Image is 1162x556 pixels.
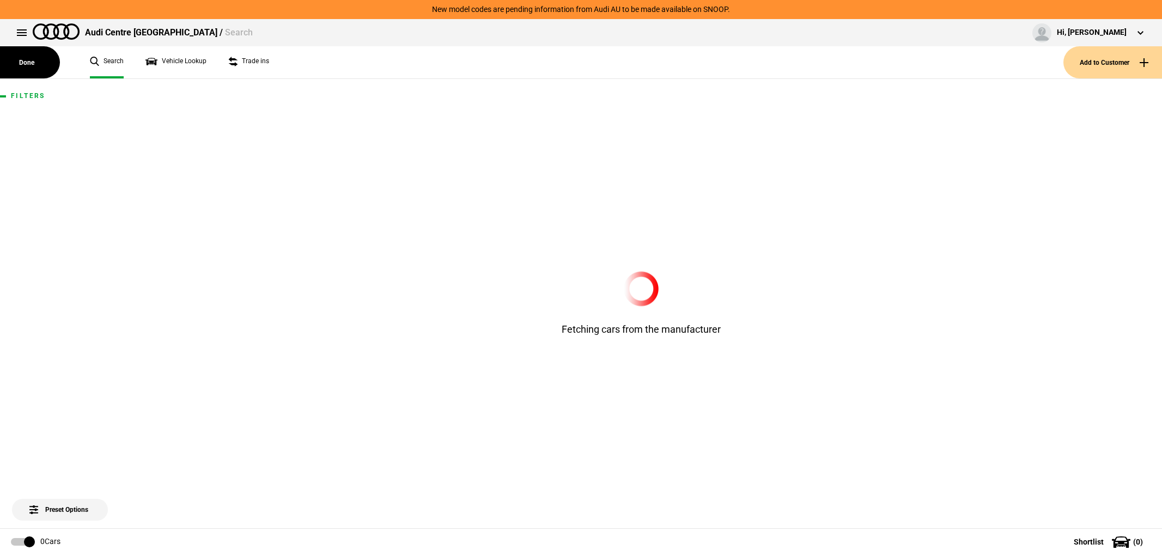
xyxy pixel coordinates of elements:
[1074,538,1104,546] span: Shortlist
[225,27,253,38] span: Search
[32,492,88,514] span: Preset Options
[85,27,253,39] div: Audi Centre [GEOGRAPHIC_DATA] /
[145,46,206,78] a: Vehicle Lookup
[1063,46,1162,78] button: Add to Customer
[1133,538,1143,546] span: ( 0 )
[1057,528,1162,555] button: Shortlist(0)
[33,23,80,40] img: audi.png
[90,46,124,78] a: Search
[505,271,777,336] div: Fetching cars from the manufacturer
[40,536,60,547] div: 0 Cars
[1057,27,1127,38] div: Hi, [PERSON_NAME]
[11,93,109,100] h1: Filters
[228,46,269,78] a: Trade ins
